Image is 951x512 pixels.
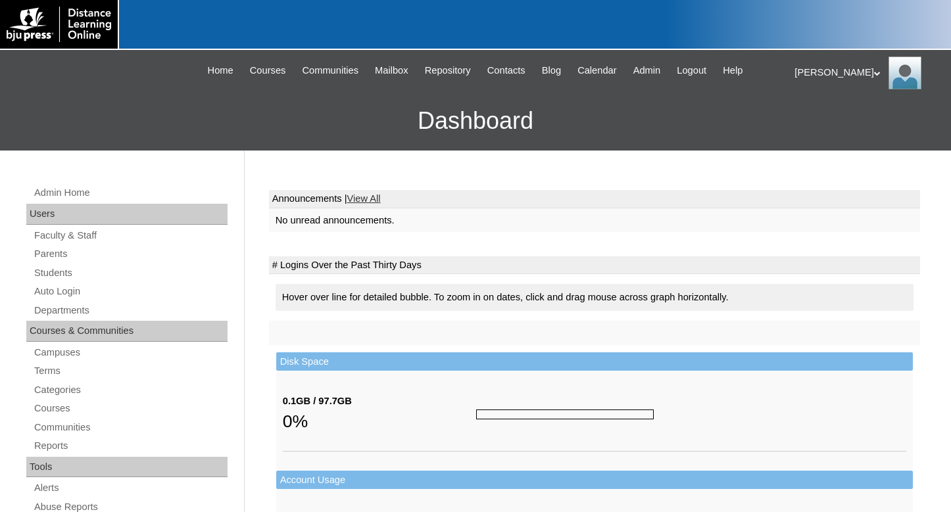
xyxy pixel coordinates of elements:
a: Courses [243,63,293,78]
a: Communities [295,63,365,78]
a: Communities [33,419,228,436]
a: Help [716,63,749,78]
span: Logout [677,63,706,78]
span: Communities [302,63,358,78]
a: Campuses [33,344,228,361]
span: Repository [425,63,471,78]
a: Mailbox [368,63,415,78]
h3: Dashboard [7,91,944,151]
a: Calendar [571,63,623,78]
span: Courses [250,63,286,78]
a: Contacts [481,63,532,78]
a: Auto Login [33,283,228,300]
a: Terms [33,363,228,379]
a: Admin Home [33,185,228,201]
img: Linda Heard [889,57,921,89]
div: [PERSON_NAME] [794,57,938,89]
span: Mailbox [375,63,408,78]
a: Reports [33,438,228,454]
div: Hover over line for detailed bubble. To zoom in on dates, click and drag mouse across graph horiz... [276,284,914,311]
a: Courses [33,400,228,417]
a: Students [33,265,228,281]
a: Parents [33,246,228,262]
div: Users [26,204,228,225]
span: Admin [633,63,661,78]
span: Help [723,63,743,78]
a: Faculty & Staff [33,227,228,244]
div: 0% [283,408,476,434]
a: Admin [627,63,668,78]
td: No unread announcements. [269,208,920,233]
a: Home [201,63,240,78]
td: Disk Space [276,352,913,371]
td: Account Usage [276,471,913,490]
a: Blog [535,63,568,78]
td: # Logins Over the Past Thirty Days [269,256,920,275]
a: Departments [33,302,228,319]
div: 0.1GB / 97.7GB [283,394,476,408]
img: logo-white.png [7,7,111,42]
td: Announcements | [269,190,920,208]
span: Calendar [577,63,616,78]
a: Categories [33,382,228,398]
div: Tools [26,457,228,478]
a: Repository [418,63,477,78]
span: Blog [542,63,561,78]
div: Courses & Communities [26,321,228,342]
span: Contacts [487,63,525,78]
a: View All [347,193,381,204]
a: Logout [670,63,713,78]
span: Home [208,63,233,78]
a: Alerts [33,480,228,496]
